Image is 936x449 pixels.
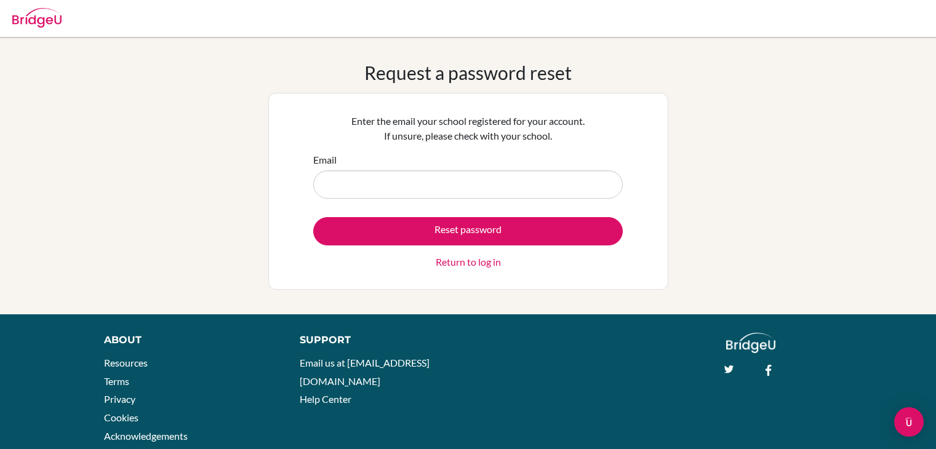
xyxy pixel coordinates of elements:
img: logo_white@2x-f4f0deed5e89b7ecb1c2cc34c3e3d731f90f0f143d5ea2071677605dd97b5244.png [726,333,776,353]
label: Email [313,153,337,167]
button: Reset password [313,217,623,245]
a: Email us at [EMAIL_ADDRESS][DOMAIN_NAME] [300,357,430,387]
p: Enter the email your school registered for your account. If unsure, please check with your school. [313,114,623,143]
a: Help Center [300,393,351,405]
a: Terms [104,375,129,387]
a: Cookies [104,411,138,423]
div: About [104,333,272,348]
a: Acknowledgements [104,430,188,442]
a: Privacy [104,393,135,405]
img: Bridge-U [12,8,62,28]
a: Resources [104,357,148,368]
div: Support [300,333,455,348]
a: Return to log in [436,255,501,269]
h1: Request a password reset [364,62,572,84]
div: Open Intercom Messenger [894,407,924,437]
